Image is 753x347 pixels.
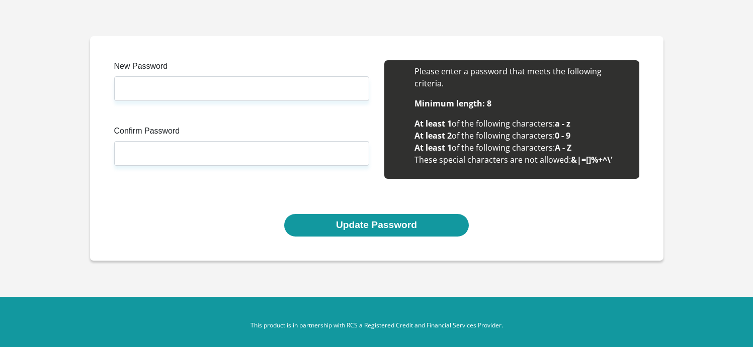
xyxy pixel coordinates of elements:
li: of the following characters: [414,130,629,142]
p: This product is in partnership with RCS a Registered Credit and Financial Services Provider. [98,321,656,330]
b: a - z [555,118,570,129]
label: New Password [114,60,369,76]
b: At least 1 [414,118,452,129]
b: At least 2 [414,130,452,141]
b: A - Z [555,142,571,153]
li: Please enter a password that meets the following criteria. [414,65,629,89]
li: of the following characters: [414,118,629,130]
b: &|=[]%+^\' [571,154,613,165]
input: Confirm Password [114,141,369,166]
li: of the following characters: [414,142,629,154]
input: Enter new Password [114,76,369,101]
b: 0 - 9 [555,130,570,141]
b: At least 1 [414,142,452,153]
li: These special characters are not allowed: [414,154,629,166]
label: Confirm Password [114,125,369,141]
b: Minimum length: 8 [414,98,491,109]
button: Update Password [284,214,469,237]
